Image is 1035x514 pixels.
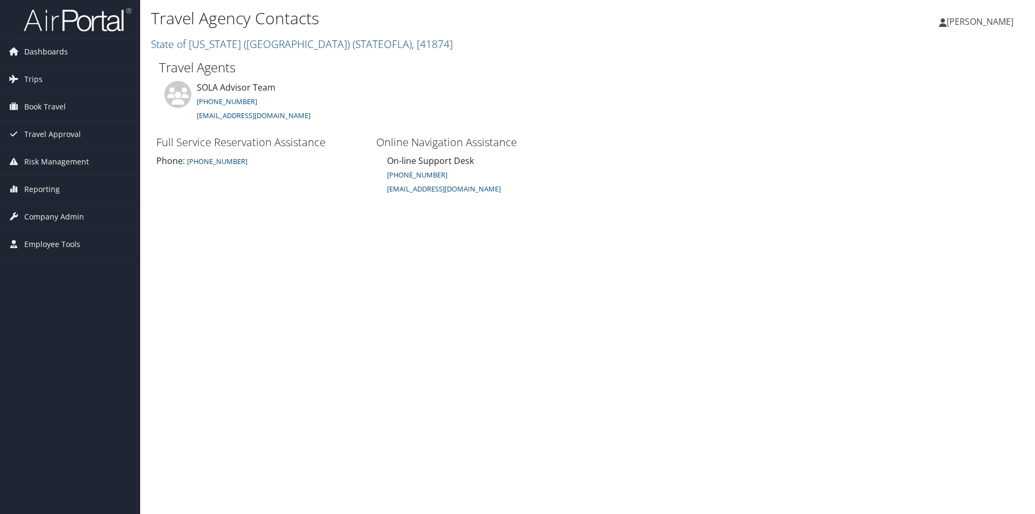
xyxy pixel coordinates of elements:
span: Company Admin [24,203,84,230]
a: [EMAIL_ADDRESS][DOMAIN_NAME] [197,111,310,120]
a: State of [US_STATE] ([GEOGRAPHIC_DATA]) [151,37,453,51]
span: Book Travel [24,93,66,120]
img: airportal-logo.png [24,7,132,32]
span: Travel Approval [24,121,81,148]
h1: Travel Agency Contacts [151,7,733,30]
h2: Travel Agents [159,58,1016,77]
a: [PHONE_NUMBER] [185,155,247,167]
span: [PERSON_NAME] [947,16,1013,28]
span: Dashboards [24,38,68,65]
span: Employee Tools [24,231,80,258]
span: ( STATEOFLA ) [353,37,412,51]
span: Reporting [24,176,60,203]
a: [PHONE_NUMBER] [387,170,447,180]
span: Trips [24,66,43,93]
small: [EMAIL_ADDRESS][DOMAIN_NAME] [387,184,501,194]
span: SOLA Advisor Team [197,81,275,93]
div: Phone: [156,154,365,167]
h3: Full Service Reservation Assistance [156,135,365,150]
small: [PHONE_NUMBER] [187,156,247,166]
a: [PHONE_NUMBER] [197,97,257,106]
span: Risk Management [24,148,89,175]
a: [EMAIL_ADDRESS][DOMAIN_NAME] [387,182,501,194]
h3: Online Navigation Assistance [376,135,585,150]
span: On-line Support Desk [387,155,474,167]
span: , [ 41874 ] [412,37,453,51]
a: [PERSON_NAME] [939,5,1024,38]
